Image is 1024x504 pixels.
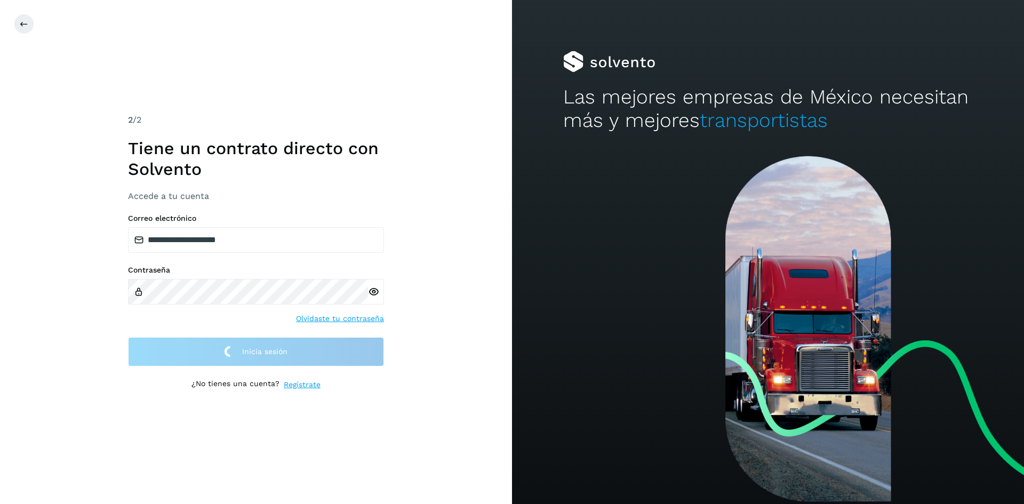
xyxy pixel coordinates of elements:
h3: Accede a tu cuenta [128,191,384,201]
button: Inicia sesión [128,337,384,366]
h2: Las mejores empresas de México necesitan más y mejores [563,85,973,133]
a: Regístrate [284,379,321,390]
div: /2 [128,114,384,126]
span: Inicia sesión [242,348,287,355]
label: Correo electrónico [128,214,384,223]
p: ¿No tienes una cuenta? [191,379,279,390]
a: Olvidaste tu contraseña [296,313,384,324]
label: Contraseña [128,266,384,275]
h1: Tiene un contrato directo con Solvento [128,138,384,179]
span: 2 [128,115,133,125]
span: transportistas [700,109,828,132]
